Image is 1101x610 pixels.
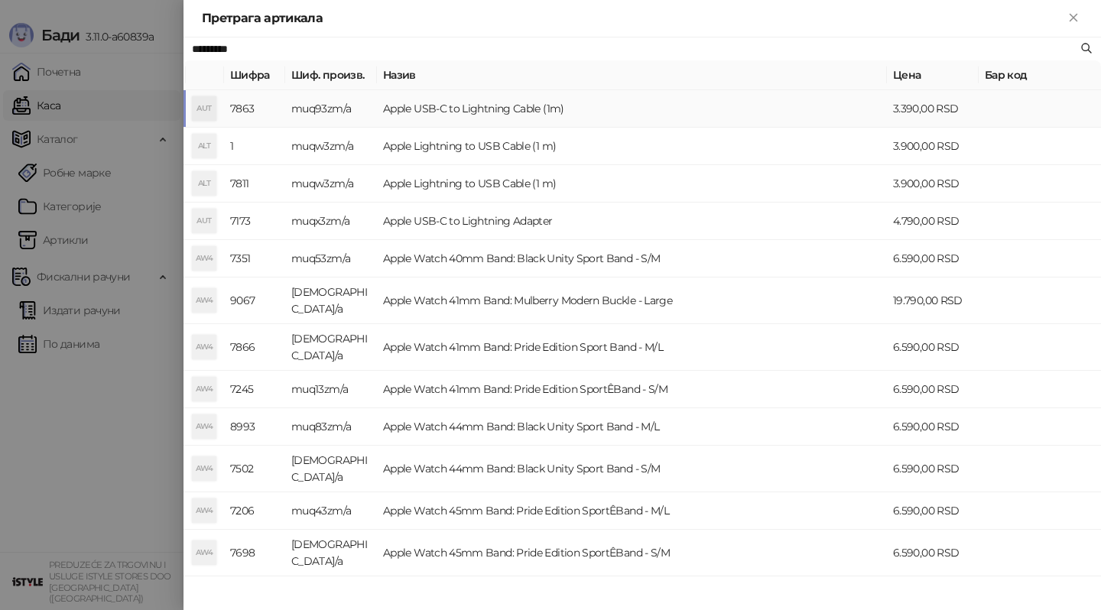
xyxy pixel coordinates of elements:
td: muq83zm/a [285,408,377,446]
td: 7698 [224,530,285,576]
td: 6.590,00 RSD [887,446,979,492]
td: Apple Lightning to USB Cable (1 m) [377,128,887,165]
div: AW4 [192,456,216,481]
td: Apple USB-C to Lightning Adapter [377,203,887,240]
th: Бар код [979,60,1101,90]
div: ALT [192,171,216,196]
th: Шиф. произв. [285,60,377,90]
td: muq53zm/a [285,240,377,277]
td: [DEMOGRAPHIC_DATA]/a [285,446,377,492]
td: 7173 [224,203,285,240]
td: muq93zm/a [285,90,377,128]
th: Шифра [224,60,285,90]
td: [DEMOGRAPHIC_DATA]/a [285,324,377,371]
td: muq43zm/a [285,492,377,530]
td: Apple Watch 45mm Band: Pride Edition SportÊBand - M/L [377,492,887,530]
div: AW4 [192,414,216,439]
td: [DEMOGRAPHIC_DATA]/a [285,530,377,576]
button: Close [1064,9,1083,28]
td: [DEMOGRAPHIC_DATA]/a [285,277,377,324]
td: 6.590,00 RSD [887,408,979,446]
div: AUT [192,96,216,121]
div: ALT [192,134,216,158]
div: AW4 [192,540,216,565]
div: AUT [192,209,216,233]
td: 7245 [224,371,285,408]
td: muqw3zm/a [285,165,377,203]
td: 6.590,00 RSD [887,371,979,408]
td: Apple Watch 45mm Band: Pride Edition SportÊBand - S/M [377,530,887,576]
td: 8993 [224,408,285,446]
td: Apple Watch 41mm Band: Pride Edition SportÊBand - S/M [377,371,887,408]
td: Apple Watch 44mm Band: Black Unity Sport Band - S/M [377,446,887,492]
td: 7811 [224,165,285,203]
td: 4.790,00 RSD [887,203,979,240]
div: Претрага артикала [202,9,1064,28]
div: AW4 [192,377,216,401]
td: 7863 [224,90,285,128]
div: AW4 [192,498,216,523]
td: Apple Watch 41mm Band: Pride Edition Sport Band - M/L [377,324,887,371]
td: Apple Watch 44mm Band: Black Unity Sport Band - M/L [377,408,887,446]
td: 7502 [224,446,285,492]
td: 1 [224,128,285,165]
th: Назив [377,60,887,90]
td: 7866 [224,324,285,371]
td: 6.590,00 RSD [887,324,979,371]
th: Цена [887,60,979,90]
td: muqw3zm/a [285,128,377,165]
td: 19.790,00 RSD [887,277,979,324]
td: Apple USB-C to Lightning Cable (1m) [377,90,887,128]
td: 3.390,00 RSD [887,90,979,128]
td: muqx3zm/a [285,203,377,240]
td: 3.900,00 RSD [887,128,979,165]
td: muq13zm/a [285,371,377,408]
td: 7206 [224,492,285,530]
td: 6.590,00 RSD [887,240,979,277]
td: 6.590,00 RSD [887,530,979,576]
td: Apple Watch 40mm Band: Black Unity Sport Band - S/M [377,240,887,277]
td: 7351 [224,240,285,277]
td: 9067 [224,277,285,324]
div: AW4 [192,288,216,313]
div: AW4 [192,335,216,359]
td: Apple Watch 41mm Band: Mulberry Modern Buckle - Large [377,277,887,324]
td: 3.900,00 RSD [887,165,979,203]
div: AW4 [192,246,216,271]
td: 6.590,00 RSD [887,492,979,530]
td: Apple Lightning to USB Cable (1 m) [377,165,887,203]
